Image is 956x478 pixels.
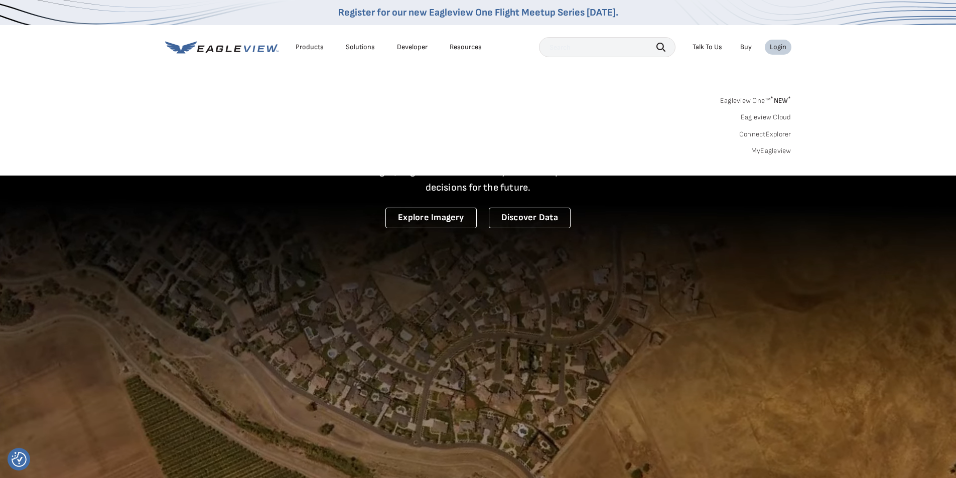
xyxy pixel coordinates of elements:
a: Discover Data [489,208,571,228]
input: Search [539,37,675,57]
a: Register for our new Eagleview One Flight Meetup Series [DATE]. [338,7,618,19]
a: Developer [397,43,428,52]
div: Resources [450,43,482,52]
a: Explore Imagery [385,208,477,228]
a: Eagleview One™*NEW* [720,93,791,105]
div: Solutions [346,43,375,52]
a: MyEagleview [751,146,791,155]
a: ConnectExplorer [739,130,791,139]
span: NEW [770,96,791,105]
a: Eagleview Cloud [741,113,791,122]
div: Talk To Us [693,43,722,52]
img: Revisit consent button [12,452,27,467]
div: Login [770,43,786,52]
a: Buy [740,43,752,52]
button: Consent Preferences [12,452,27,467]
div: Products [296,43,324,52]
